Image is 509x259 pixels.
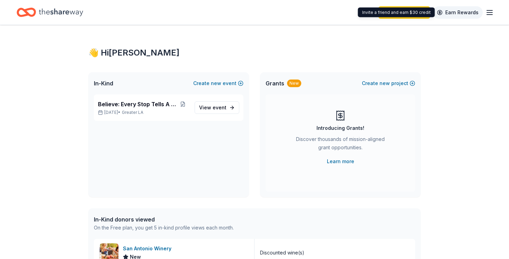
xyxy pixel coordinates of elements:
[213,105,226,110] span: event
[17,4,83,20] a: Home
[195,101,239,114] a: View event
[433,6,483,19] a: Earn Rewards
[260,249,304,257] div: Discounted wine(s)
[122,110,143,115] span: Greater LA
[98,100,177,108] span: Believe: Every Stop Tells A Story
[316,124,364,132] div: Introducing Grants!
[193,79,243,87] button: Createnewevent
[362,79,415,87] button: Createnewproject
[266,79,284,87] span: Grants
[378,6,430,19] a: Start free trial
[94,79,113,87] span: In-Kind
[88,47,421,58] div: 👋 Hi [PERSON_NAME]
[199,103,226,112] span: View
[287,80,301,87] div: New
[293,135,387,154] div: Discover thousands of mission-aligned grant opportunities.
[211,79,221,87] span: new
[98,110,189,115] p: [DATE] •
[123,244,174,253] div: San Antonio Winery
[94,224,234,232] div: On the Free plan, you get 5 in-kind profile views each month.
[358,8,435,17] div: Invite a friend and earn $30 credit
[379,79,390,87] span: new
[94,215,234,224] div: In-Kind donors viewed
[327,157,354,166] a: Learn more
